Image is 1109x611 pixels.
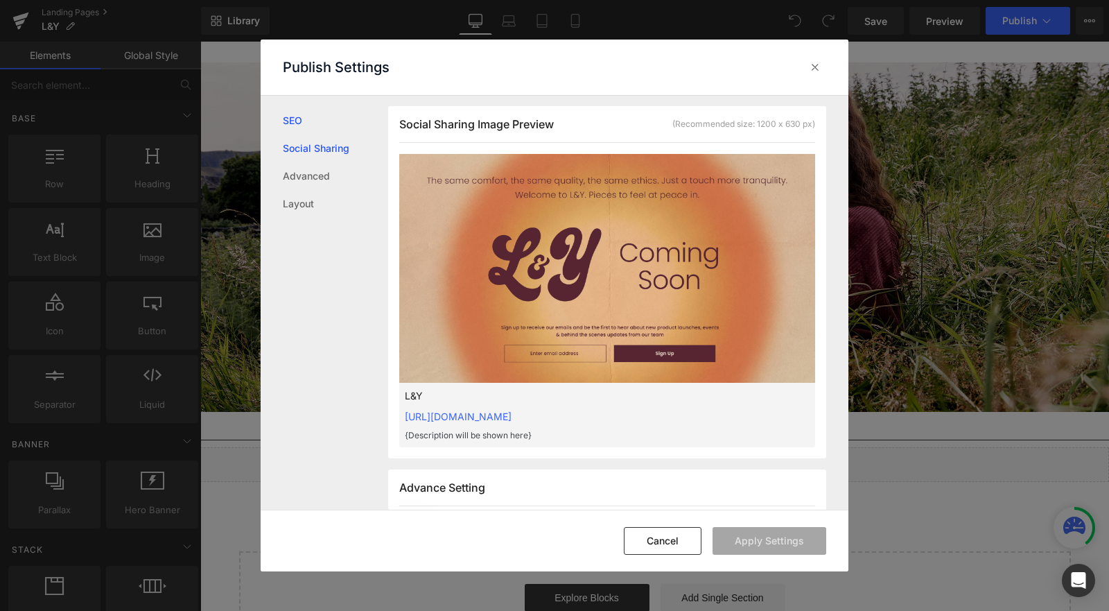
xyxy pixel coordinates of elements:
[283,135,388,162] a: Social Sharing
[399,481,485,494] span: Advance Setting
[672,118,815,130] div: (Recommended size: 1200 x 630 px)
[624,527,701,555] button: Cancel
[324,542,449,570] a: Explore Blocks
[405,429,765,442] p: {Description will be shown here}
[283,59,390,76] p: Publish Settings
[405,388,765,404] p: L&Y
[283,107,388,135] a: SEO
[460,542,585,570] a: Add Single Section
[399,117,554,131] span: Social Sharing Image Preview
[713,527,826,555] button: Apply Settings
[1062,564,1095,597] div: Open Intercom Messenger
[283,162,388,190] a: Advanced
[283,190,388,218] a: Layout
[405,411,512,422] a: [URL][DOMAIN_NAME]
